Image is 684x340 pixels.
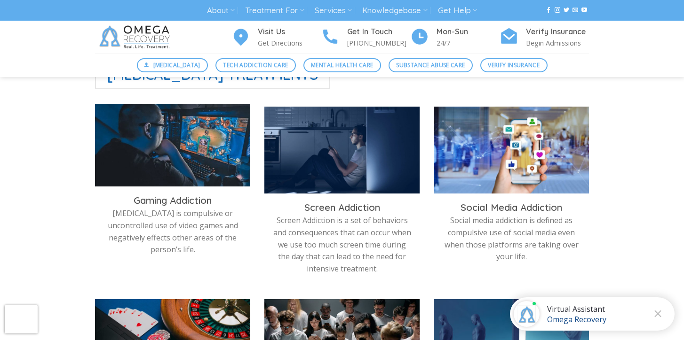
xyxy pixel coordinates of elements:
a: [MEDICAL_DATA] [137,58,208,72]
a: Send us an email [573,7,578,14]
a: Services [315,2,352,19]
a: Follow on Twitter [564,7,569,14]
span: Tech Addiction Care [223,61,288,70]
span: Verify Insurance [488,61,540,70]
h3: Gaming Addiction [102,194,243,207]
a: Treatment For [245,2,304,19]
h4: Verify Insurance [526,26,589,38]
img: Omega Recovery [95,21,177,54]
a: Get In Touch [PHONE_NUMBER] [321,26,410,49]
span: Mental Health Care [311,61,373,70]
p: [MEDICAL_DATA] is compulsive or uncontrolled use of video games and negatively effects other area... [102,208,243,255]
p: Begin Admissions [526,38,589,48]
a: Follow on Instagram [555,7,560,14]
a: Substance Abuse Care [389,58,473,72]
p: Screen Addiction is a set of behaviors and consequences that can occur when we use too much scree... [271,215,413,275]
p: Social media addiction is defined as compulsive use of social media even when those platforms are... [441,215,582,263]
h4: Mon-Sun [437,26,500,38]
p: 24/7 [437,38,500,48]
p: [PHONE_NUMBER] [347,38,410,48]
a: Get Help [438,2,477,19]
a: Knowledgebase [362,2,427,19]
a: Tech Addiction Care [215,58,296,72]
span: Substance Abuse Care [396,61,465,70]
span: [MEDICAL_DATA] [153,61,200,70]
a: Visit Us Get Directions [231,26,321,49]
a: Follow on Facebook [546,7,551,14]
h3: Screen Addiction [271,201,413,214]
a: Verify Insurance Begin Admissions [500,26,589,49]
a: About [207,2,235,19]
a: Verify Insurance [480,58,548,72]
p: Get Directions [258,38,321,48]
h4: Visit Us [258,26,321,38]
h4: Get In Touch [347,26,410,38]
a: Mental Health Care [303,58,381,72]
a: Follow on YouTube [581,7,587,14]
h3: Social Media Addiction [441,201,582,214]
